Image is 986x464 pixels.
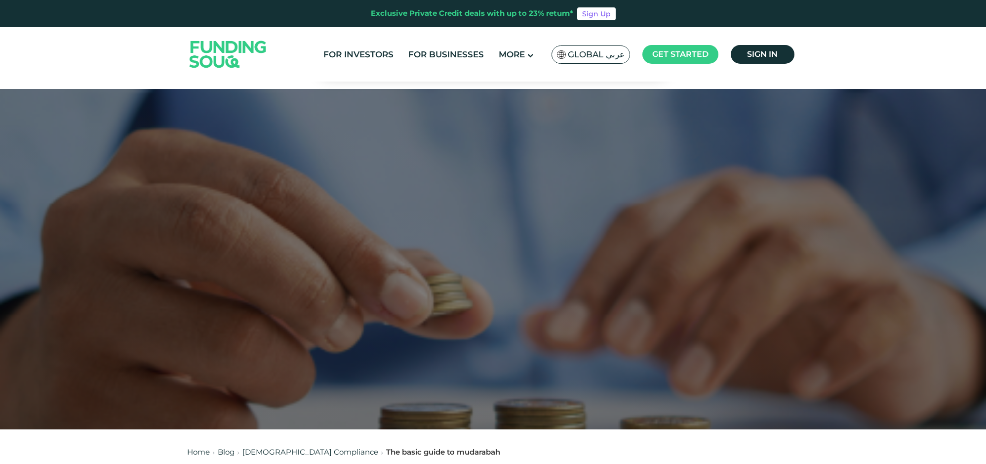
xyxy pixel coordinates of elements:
a: For Businesses [406,46,486,63]
span: Global عربي [568,49,625,60]
a: Sign in [731,45,794,64]
img: Logo [180,29,276,79]
a: [DEMOGRAPHIC_DATA] Compliance [242,447,378,457]
div: Exclusive Private Credit deals with up to 23% return* [371,8,573,19]
a: Home [187,447,210,457]
span: More [499,49,525,59]
span: Sign in [747,49,778,59]
a: Sign Up [577,7,616,20]
span: Get started [652,49,709,59]
img: SA Flag [557,50,566,59]
div: The basic guide to mudarabah [386,447,500,458]
a: For Investors [321,46,396,63]
a: Blog [218,447,235,457]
